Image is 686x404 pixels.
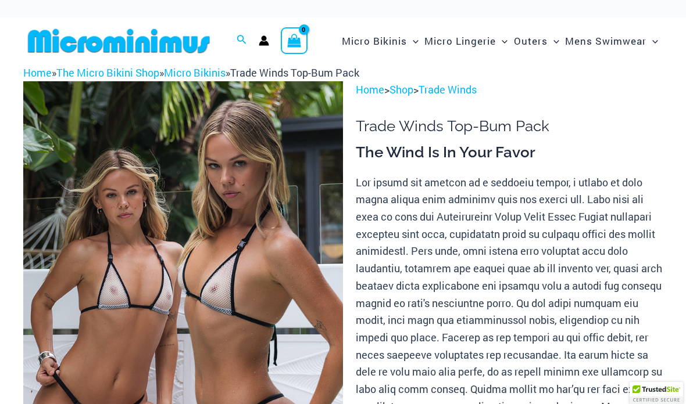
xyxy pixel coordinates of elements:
[356,82,384,96] a: Home
[164,66,226,80] a: Micro Bikinis
[562,23,661,59] a: Mens SwimwearMenu ToggleMenu Toggle
[23,66,52,80] a: Home
[56,66,159,80] a: The Micro Bikini Shop
[514,26,548,56] span: Outers
[496,26,508,56] span: Menu Toggle
[237,33,247,48] a: Search icon link
[356,143,663,163] h3: The Wind Is In Your Favor
[511,23,562,59] a: OutersMenu ToggleMenu Toggle
[230,66,359,80] span: Trade Winds Top-Bum Pack
[407,26,419,56] span: Menu Toggle
[419,82,477,96] a: Trade Winds
[356,81,663,99] p: > >
[356,117,663,135] h1: Trade Winds Top-Bum Pack
[646,26,658,56] span: Menu Toggle
[337,21,663,60] nav: Site Navigation
[281,27,308,54] a: View Shopping Cart, empty
[259,35,269,46] a: Account icon link
[565,26,646,56] span: Mens Swimwear
[390,82,413,96] a: Shop
[23,28,215,54] img: MM SHOP LOGO FLAT
[548,26,559,56] span: Menu Toggle
[339,23,421,59] a: Micro BikinisMenu ToggleMenu Toggle
[424,26,496,56] span: Micro Lingerie
[630,382,683,404] div: TrustedSite Certified
[23,66,359,80] span: » » »
[342,26,407,56] span: Micro Bikinis
[421,23,510,59] a: Micro LingerieMenu ToggleMenu Toggle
